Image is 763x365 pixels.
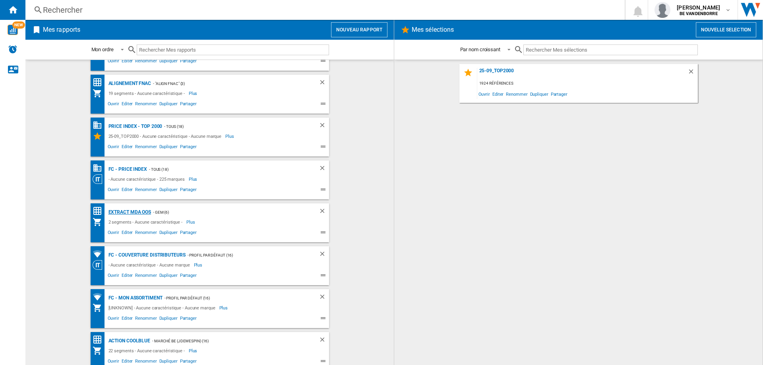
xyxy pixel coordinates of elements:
[107,100,120,110] span: Ouvrir
[134,229,158,238] span: Renommer
[151,207,302,217] div: - GEM (6)
[93,303,107,313] div: Mon assortiment
[225,131,235,141] span: Plus
[179,229,198,238] span: Partager
[120,57,134,67] span: Editer
[189,174,199,184] span: Plus
[107,250,186,260] div: FC - Couverture distributeurs
[158,57,179,67] span: Dupliquer
[107,207,151,217] div: Extract MDA OOS
[12,21,25,29] span: NEW
[150,336,302,346] div: - Marché BE (jdewespin) (16)
[120,186,134,195] span: Editer
[189,346,199,355] span: Plus
[107,131,226,141] div: 25-09_TOP2000 - Aucune caractéristique - Aucune marque
[460,46,500,52] div: Par nom croissant
[134,143,158,153] span: Renommer
[93,260,107,270] div: Vision Catégorie
[120,229,134,238] span: Editer
[319,250,329,260] div: Supprimer
[163,293,303,303] div: - Profil par défaut (16)
[550,89,569,99] span: Partager
[319,336,329,346] div: Supprimer
[107,217,186,227] div: 2 segments - Aucune caractéristique -
[107,164,147,174] div: FC - PRICE INDEX
[93,335,107,345] div: Matrice des prix
[93,163,107,173] div: Base 100
[93,89,107,98] div: Mon assortiment
[696,22,756,37] button: Nouvelle selection
[491,89,505,99] span: Editer
[107,315,120,324] span: Ouvrir
[93,346,107,355] div: Mon assortiment
[158,229,179,238] span: Dupliquer
[179,315,198,324] span: Partager
[158,100,179,110] span: Dupliquer
[179,272,198,281] span: Partager
[107,229,120,238] span: Ouvrir
[186,217,196,227] span: Plus
[179,100,198,110] span: Partager
[91,46,114,52] div: Mon ordre
[107,143,120,153] span: Ouvrir
[107,122,163,131] div: PRICE INDEX - Top 2000
[93,292,107,302] div: Couverture des distributeurs
[147,164,303,174] div: - TOUS (18)
[158,143,179,153] span: Dupliquer
[107,89,189,98] div: 19 segments - Aucune caractéristique -
[477,79,698,89] div: 1924 références
[158,315,179,324] span: Dupliquer
[319,164,329,174] div: Supprimer
[93,206,107,216] div: Matrice des prix
[107,272,120,281] span: Ouvrir
[179,57,198,67] span: Partager
[43,4,604,15] div: Rechercher
[319,79,329,89] div: Supprimer
[107,260,194,270] div: - Aucune caractéristique - Aucune marque
[158,272,179,281] span: Dupliquer
[134,57,158,67] span: Renommer
[219,303,229,313] span: Plus
[523,44,698,55] input: Rechercher Mes sélections
[158,186,179,195] span: Dupliquer
[137,44,329,55] input: Rechercher Mes rapports
[655,2,670,18] img: profile.jpg
[8,25,18,35] img: wise-card.svg
[677,4,720,12] span: [PERSON_NAME]
[93,77,107,87] div: Matrice des prix
[319,207,329,217] div: Supprimer
[477,68,687,79] div: 25-09_TOP2000
[93,249,107,259] div: Couverture des distributeurs
[41,22,82,37] h2: Mes rapports
[186,250,303,260] div: - Profil par défaut (16)
[107,303,219,313] div: [UNKNOWN] - Aucune caractéristique - Aucune marque
[120,272,134,281] span: Editer
[477,89,491,99] span: Ouvrir
[8,44,17,54] img: alerts-logo.svg
[107,346,189,355] div: 22 segments - Aucune caractéristique -
[93,120,107,130] div: Base 100
[151,79,302,89] div: - "Align Fnac" (3)
[505,89,529,99] span: Renommer
[107,186,120,195] span: Ouvrir
[120,143,134,153] span: Editer
[194,260,204,270] span: Plus
[331,22,387,37] button: Nouveau rapport
[179,186,198,195] span: Partager
[687,68,698,79] div: Supprimer
[529,89,550,99] span: Dupliquer
[134,272,158,281] span: Renommer
[319,122,329,131] div: Supprimer
[93,217,107,227] div: Mon assortiment
[134,186,158,195] span: Renommer
[93,174,107,184] div: Vision Catégorie
[319,293,329,303] div: Supprimer
[189,89,199,98] span: Plus
[107,336,151,346] div: Action Coolblue
[162,122,302,131] div: - TOUS (18)
[107,174,189,184] div: - Aucune caractéristique - 225 marques
[107,57,120,67] span: Ouvrir
[134,315,158,324] span: Renommer
[93,131,107,141] div: Mes Sélections
[179,143,198,153] span: Partager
